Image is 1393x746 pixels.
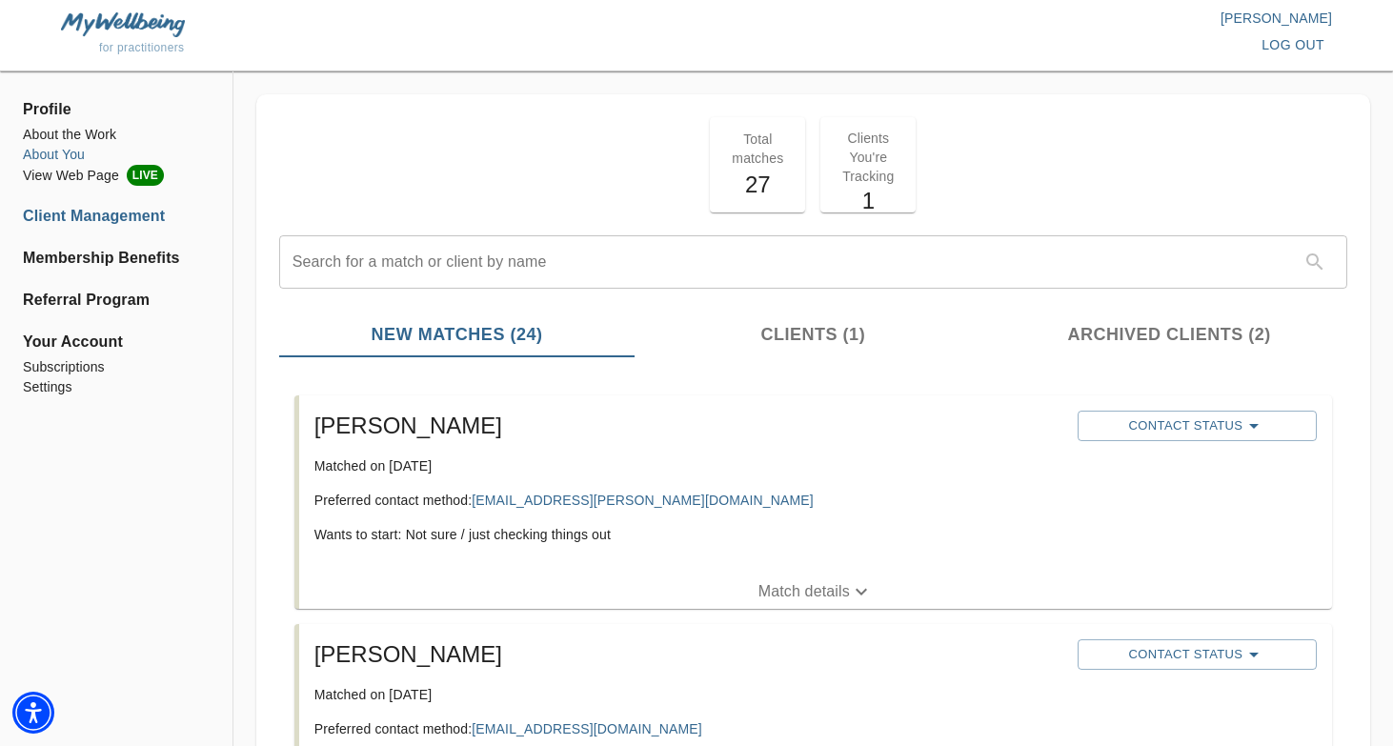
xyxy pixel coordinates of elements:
p: Matched on [DATE] [314,685,1062,704]
p: Preferred contact method: [314,491,1062,510]
span: Profile [23,98,210,121]
p: Matched on [DATE] [314,456,1062,475]
button: Contact Status [1078,639,1317,670]
p: [PERSON_NAME] [696,9,1332,28]
p: Clients You're Tracking [832,129,904,186]
a: About the Work [23,125,210,145]
a: Settings [23,377,210,397]
li: View Web Page [23,165,210,186]
p: Total matches [721,130,794,168]
span: Archived Clients (2) [1002,322,1336,348]
button: Match details [299,575,1332,609]
span: Your Account [23,331,210,353]
span: log out [1262,33,1324,57]
div: Accessibility Menu [12,692,54,734]
span: LIVE [127,165,164,186]
a: Referral Program [23,289,210,312]
a: [EMAIL_ADDRESS][PERSON_NAME][DOMAIN_NAME] [472,493,814,508]
button: log out [1254,28,1332,63]
a: Membership Benefits [23,247,210,270]
a: About You [23,145,210,165]
p: Preferred contact method: [314,719,1062,738]
img: MyWellbeing [61,12,185,36]
a: [EMAIL_ADDRESS][DOMAIN_NAME] [472,721,701,736]
h5: [PERSON_NAME] [314,411,1062,441]
h5: [PERSON_NAME] [314,639,1062,670]
span: for practitioners [99,41,185,54]
span: New Matches (24) [291,322,624,348]
a: Client Management [23,205,210,228]
a: Subscriptions [23,357,210,377]
span: Contact Status [1087,414,1307,437]
button: Contact Status [1078,411,1317,441]
span: Contact Status [1087,643,1307,666]
p: Wants to start: Not sure / just checking things out [314,525,1062,544]
a: View Web PageLIVE [23,165,210,186]
p: Match details [758,580,850,603]
h5: 27 [721,170,794,200]
span: Clients (1) [646,322,979,348]
h5: 1 [832,186,904,216]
